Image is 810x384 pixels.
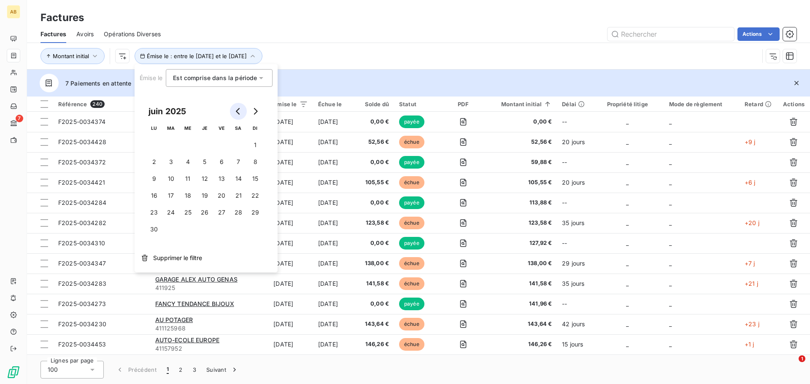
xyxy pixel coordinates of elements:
[399,338,424,351] span: échue
[626,239,629,247] span: _
[247,153,264,170] button: 8
[58,101,87,107] span: Référence
[799,355,805,362] span: 1
[155,344,264,353] span: 41157952
[669,101,734,107] div: Mode de règlement
[179,204,196,221] button: 25
[557,213,591,233] td: 35 jours
[313,112,358,132] td: [DATE]
[626,260,629,267] span: _
[399,217,424,229] span: échue
[489,118,552,126] span: 0,00 €
[363,199,389,207] span: 0,00 €
[313,213,358,233] td: [DATE]
[247,204,264,221] button: 29
[737,27,780,41] button: Actions
[146,120,162,137] th: lundi
[53,53,89,59] span: Montant initial
[313,334,358,354] td: [DATE]
[313,233,358,253] td: [DATE]
[557,233,591,253] td: --
[399,136,424,148] span: échue
[399,277,424,290] span: échue
[669,199,672,206] span: _
[626,158,629,166] span: _
[669,300,672,307] span: _
[247,170,264,187] button: 15
[489,178,552,187] span: 105,55 €
[146,221,162,238] button: 30
[162,187,179,204] button: 17
[90,100,104,108] span: 240
[162,361,174,379] button: 1
[135,249,278,267] button: Supprimer le filtre
[745,138,756,145] span: +9 j
[363,178,389,187] span: 105,55 €
[58,219,106,226] span: F2025-0034282
[313,253,358,274] td: [DATE]
[745,179,756,186] span: +6 j
[399,237,424,250] span: payée
[104,30,161,38] span: Opérations Diverses
[201,361,244,379] button: Suivant
[489,199,552,207] span: 113,88 €
[268,152,313,172] td: [DATE]
[173,74,257,81] span: Est comprise dans la période
[268,274,313,294] td: [DATE]
[7,5,20,19] div: AB
[247,103,264,120] button: Go to next month
[669,138,672,145] span: _
[146,204,162,221] button: 23
[596,101,659,107] div: Propriété litige
[363,138,389,146] span: 52,56 €
[557,152,591,172] td: --
[489,340,552,349] span: 146,26 €
[557,132,591,152] td: 20 jours
[363,158,389,166] span: 0,00 €
[140,74,162,81] span: Émise le
[146,105,189,118] div: juin 2025
[179,153,196,170] button: 4
[58,320,106,328] span: F2025-0034230
[155,284,264,292] span: 411925
[58,138,106,145] span: F2025-0034428
[40,48,105,64] button: Montant initial
[313,354,358,375] td: [DATE]
[268,172,313,193] td: [DATE]
[745,320,759,328] span: +23 j
[268,253,313,274] td: [DATE]
[489,300,552,308] span: 141,96 €
[196,204,213,221] button: 26
[58,179,105,186] span: F2025-0034421
[745,260,755,267] span: +7 j
[273,101,308,107] div: Émise le
[669,341,672,348] span: _
[557,334,591,354] td: 15 jours
[268,354,313,375] td: [DATE]
[363,239,389,247] span: 0,00 €
[179,187,196,204] button: 18
[58,260,106,267] span: F2025-0034347
[162,120,179,137] th: mardi
[557,354,591,375] td: --
[447,101,479,107] div: PDF
[557,294,591,314] td: --
[179,170,196,187] button: 11
[155,276,238,283] span: GARAGE ALEX AUTO GENAS
[155,324,264,333] span: 411125968
[162,204,179,221] button: 24
[745,341,754,348] span: +1 j
[489,239,552,247] span: 127,92 €
[363,259,389,268] span: 138,00 €
[399,318,424,330] span: échue
[363,340,389,349] span: 146,26 €
[557,253,591,274] td: 29 jours
[313,193,358,213] td: [DATE]
[313,172,358,193] td: [DATE]
[247,187,264,204] button: 22
[313,314,358,334] td: [DATE]
[230,153,247,170] button: 7
[313,294,358,314] td: [DATE]
[557,314,591,334] td: 42 jours
[557,274,591,294] td: 35 jours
